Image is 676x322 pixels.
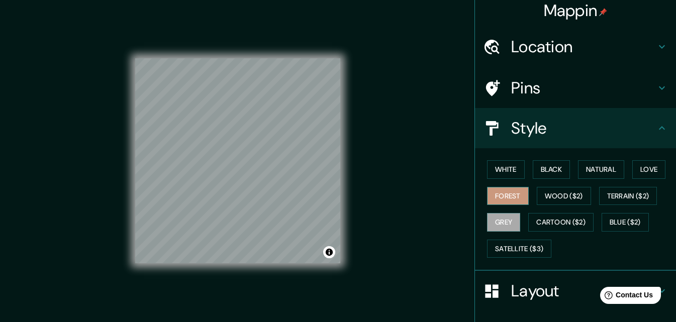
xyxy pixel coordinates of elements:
button: Grey [487,213,520,232]
h4: Layout [511,281,656,301]
button: Blue ($2) [602,213,649,232]
div: Layout [475,271,676,311]
h4: Mappin [544,1,608,21]
button: Cartoon ($2) [528,213,594,232]
div: Pins [475,68,676,108]
iframe: Help widget launcher [587,283,665,311]
button: Natural [578,160,624,179]
h4: Pins [511,78,656,98]
button: Satellite ($3) [487,240,551,258]
button: White [487,160,525,179]
div: Style [475,108,676,148]
button: Love [632,160,665,179]
button: Black [533,160,570,179]
button: Terrain ($2) [599,187,657,205]
img: pin-icon.png [599,8,607,16]
button: Toggle attribution [323,246,335,258]
button: Wood ($2) [537,187,591,205]
h4: Location [511,37,656,57]
h4: Style [511,118,656,138]
canvas: Map [135,58,340,263]
button: Forest [487,187,529,205]
div: Location [475,27,676,67]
